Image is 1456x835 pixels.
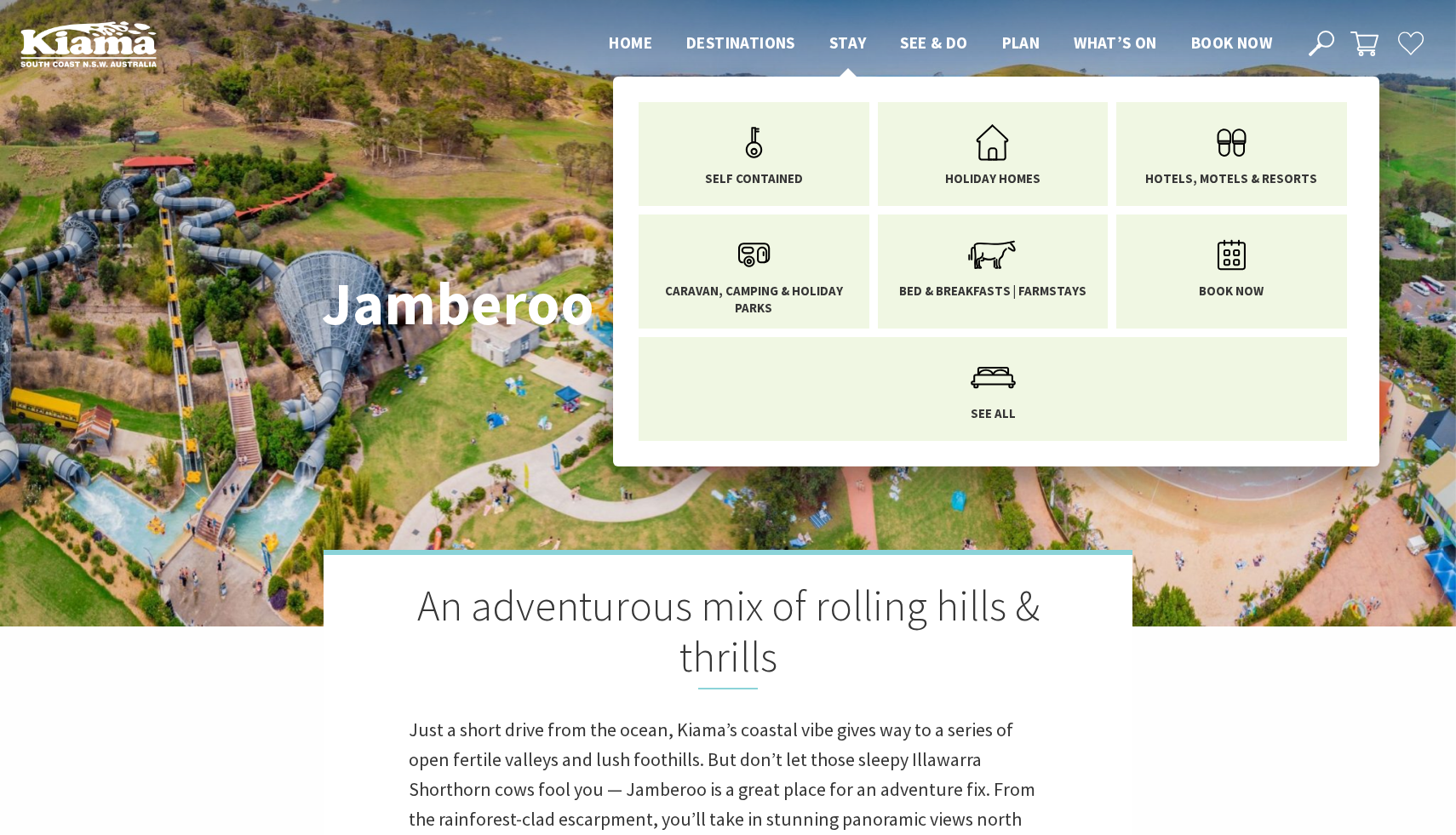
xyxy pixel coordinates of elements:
span: Destinations [686,32,795,53]
span: Stay [829,32,867,53]
h2: An adventurous mix of rolling hills & thrills [409,580,1047,689]
span: See & Do [900,32,967,53]
span: Bed & Breakfasts | Farmstays [899,283,1086,300]
span: Self Contained [705,170,803,187]
span: Hotels, Motels & Resorts [1145,170,1317,187]
span: Book now [1191,32,1272,53]
span: Home [609,32,652,53]
h1: Jamberoo [322,270,803,335]
img: Kiama Logo [20,20,157,67]
span: Caravan, Camping & Holiday Parks [651,283,857,316]
span: See All [971,405,1016,422]
nav: Main Menu [592,30,1289,58]
span: Plan [1002,32,1040,53]
span: Book now [1199,283,1264,300]
span: What’s On [1074,32,1157,53]
span: Holiday Homes [945,170,1040,187]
